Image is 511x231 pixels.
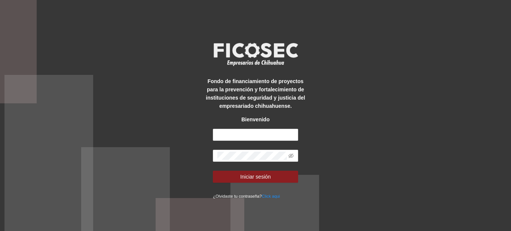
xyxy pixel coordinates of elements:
[288,153,294,158] span: eye-invisible
[209,40,302,68] img: logo
[213,171,298,183] button: Iniciar sesión
[206,78,305,109] strong: Fondo de financiamiento de proyectos para la prevención y fortalecimiento de instituciones de seg...
[240,173,271,181] span: Iniciar sesión
[213,194,280,198] small: ¿Olvidaste tu contraseña?
[262,194,280,198] a: Click aqui
[241,116,269,122] strong: Bienvenido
